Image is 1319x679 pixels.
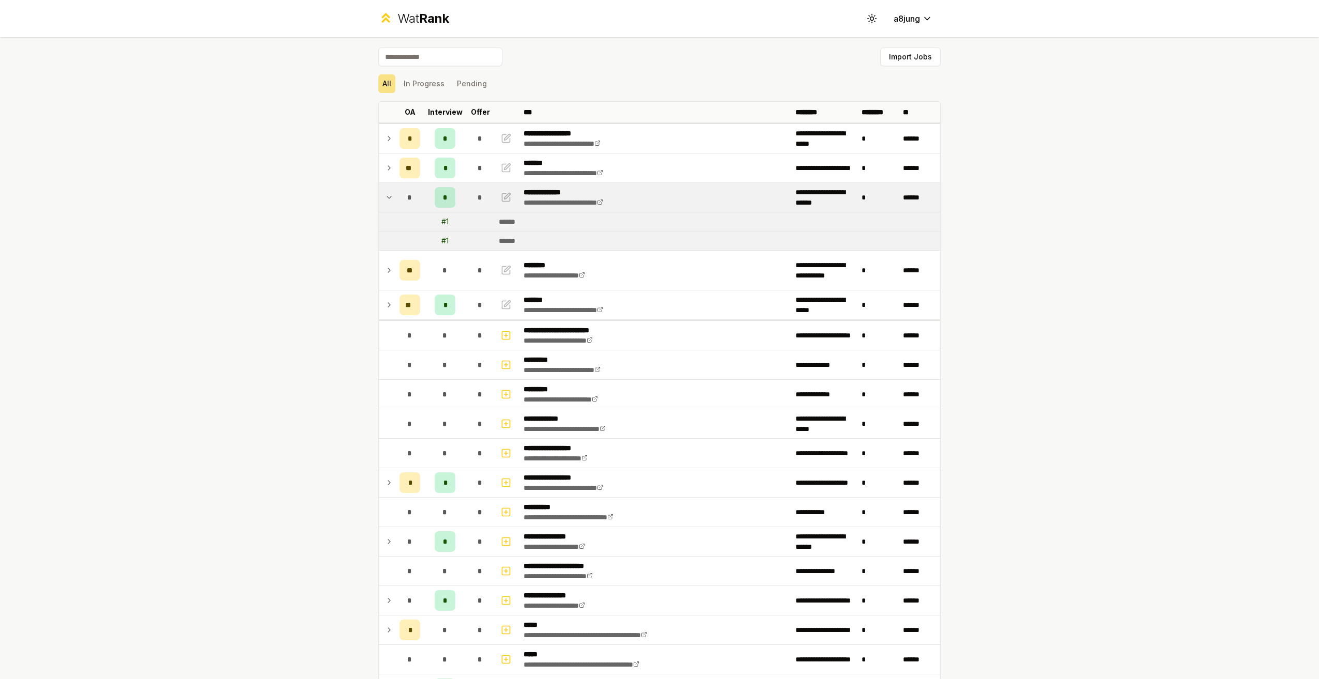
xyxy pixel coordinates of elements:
button: Pending [453,74,491,93]
span: Rank [419,11,449,26]
button: Import Jobs [880,48,941,66]
p: Interview [428,107,463,117]
button: All [378,74,395,93]
div: # 1 [441,217,449,227]
span: a8jung [894,12,920,25]
div: # 1 [441,236,449,246]
p: Offer [471,107,490,117]
a: WatRank [378,10,449,27]
button: In Progress [400,74,449,93]
div: Wat [397,10,449,27]
p: OA [405,107,416,117]
button: a8jung [885,9,941,28]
